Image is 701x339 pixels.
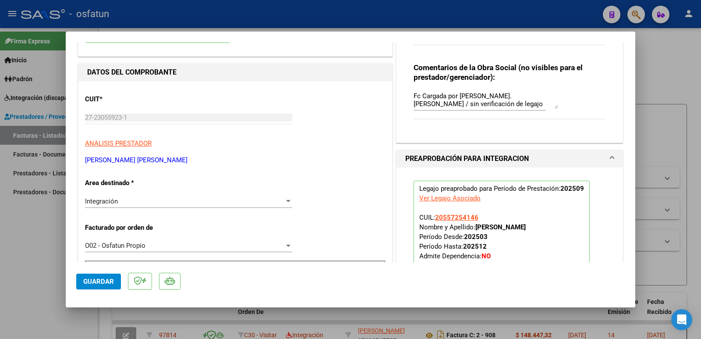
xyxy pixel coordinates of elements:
h1: PREAPROBACIÓN PARA INTEGRACION [405,153,529,164]
span: Integración [85,197,118,205]
strong: 202509 [560,185,584,193]
div: PREAPROBACIÓN PARA INTEGRACION [397,168,623,318]
div: Open Intercom Messenger [671,309,692,330]
p: CUIT [85,94,175,104]
strong: Comentarios de la Obra Social (no visibles para el prestador/gerenciador): [414,63,583,82]
p: Facturado por orden de [85,223,175,233]
button: Guardar [76,274,121,289]
span: ANALISIS PRESTADOR [85,139,152,147]
strong: 202512 [463,243,487,250]
strong: 202503 [464,233,488,241]
div: Ver Legajo Asociado [419,193,481,203]
strong: NO [481,252,491,260]
p: Area destinado * [85,178,175,188]
span: 20557254146 [435,214,478,221]
strong: DATOS DEL COMPROBANTE [87,68,177,76]
p: Legajo preaprobado para Período de Prestación: [414,181,590,297]
span: O02 - Osfatun Propio [85,242,145,250]
span: CUIL: Nombre y Apellido: Período Desde: Período Hasta: Admite Dependencia: [419,214,526,270]
strong: [PERSON_NAME] [475,223,526,231]
span: Comentario: [419,262,479,270]
mat-expansion-panel-header: PREAPROBACIÓN PARA INTEGRACION [397,150,623,168]
strong: PSICOP [456,262,479,270]
p: [PERSON_NAME] [PERSON_NAME] [85,155,386,165]
span: Guardar [83,278,114,285]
